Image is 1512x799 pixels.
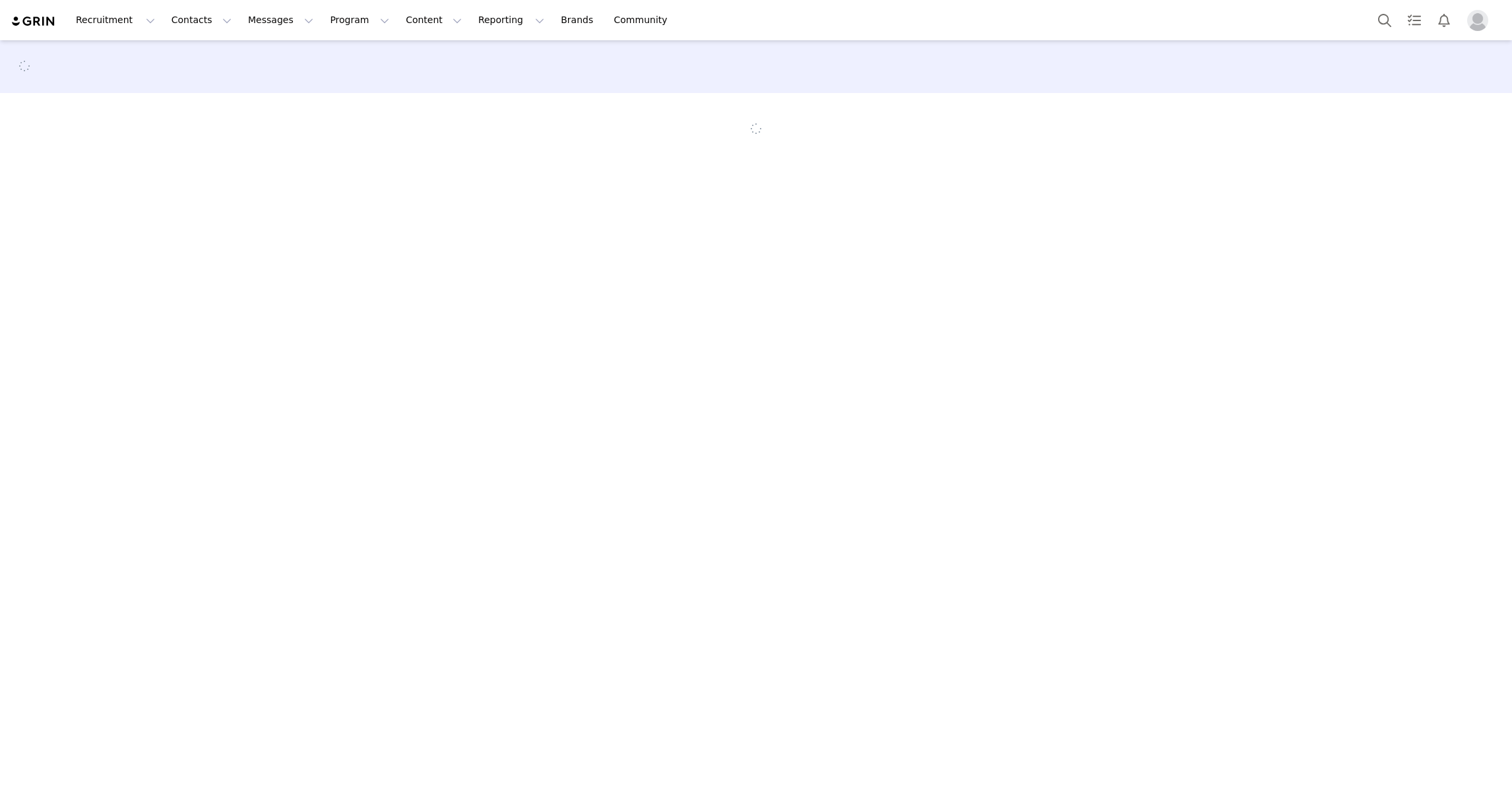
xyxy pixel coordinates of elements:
button: Recruitment [68,5,163,35]
button: Profile [1459,10,1501,31]
button: Program [322,5,397,35]
a: Tasks [1400,5,1429,35]
a: Brands [553,5,605,35]
button: Contacts [164,5,239,35]
a: Community [606,5,681,35]
button: Reporting [470,5,552,35]
button: Content [398,5,470,35]
button: Notifications [1430,5,1459,35]
button: Search [1370,5,1399,35]
img: placeholder-profile.jpg [1467,10,1488,31]
img: grin logo [11,15,57,28]
button: Messages [240,5,321,35]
